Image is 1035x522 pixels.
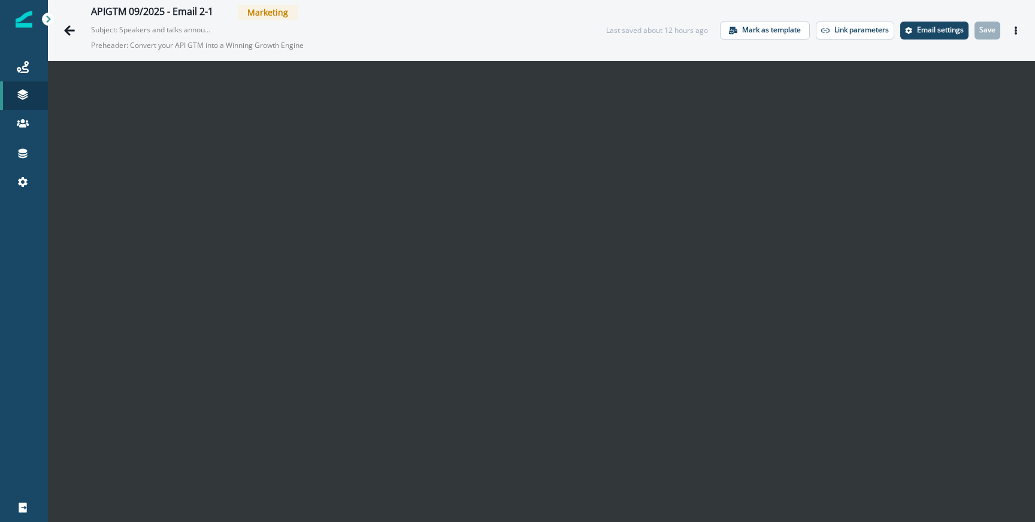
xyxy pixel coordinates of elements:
[979,26,995,34] p: Save
[917,26,964,34] p: Email settings
[720,22,810,40] button: Mark as template
[742,26,801,34] p: Mark as template
[900,22,969,40] button: Settings
[975,22,1000,40] button: Save
[57,19,81,43] button: Go back
[1006,22,1025,40] button: Actions
[91,20,211,35] p: Subject: Speakers and talks announced for APIGTM: DeepMind, AWS, Firebase, Twilio, WorkOS, and more
[834,26,889,34] p: Link parameters
[16,11,32,28] img: Inflection
[238,5,298,20] span: Marketing
[816,22,894,40] button: Link parameters
[606,25,708,36] div: Last saved about 12 hours ago
[91,35,391,56] p: Preheader: Convert your API GTM into a Winning Growth Engine
[91,6,213,19] div: APIGTM 09/2025 - Email 2-1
